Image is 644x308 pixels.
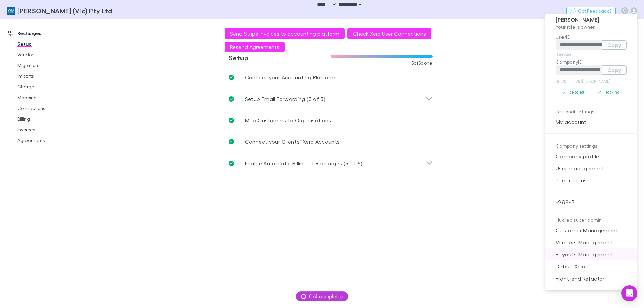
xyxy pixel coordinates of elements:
button: Copy [602,40,627,50]
p: Hudled super admin [556,216,627,224]
button: Is NotTest [556,88,591,96]
p: UserID [556,33,627,40]
span: Front-end Refactor [550,274,632,283]
p: Company settings [556,142,627,150]
span: Vendors Management [550,238,632,246]
button: Copy [602,65,627,75]
span: My account [550,118,632,126]
a: Firebase [556,50,572,58]
span: Debug Xero [550,262,632,270]
span: Logout [550,197,632,205]
span: User management [550,164,632,172]
p: Personal settings [556,108,627,116]
span: Integrations [550,176,632,184]
p: Your role is owner . [556,23,627,30]
a: In DB [556,77,567,85]
span: Payouts Management [550,250,632,258]
p: CompanyID [556,58,627,65]
button: Tracking [591,88,627,96]
span: Customer Management [550,226,632,234]
span: Company profile [550,152,632,160]
a: In DB ([PERSON_NAME]) [570,77,613,85]
p: [PERSON_NAME] [556,16,627,23]
div: Open Intercom Messenger [621,285,637,301]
